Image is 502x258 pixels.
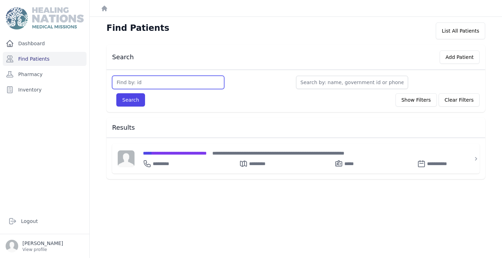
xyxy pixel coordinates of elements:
[6,7,83,29] img: Medical Missions EMR
[112,53,134,61] h3: Search
[440,50,480,64] button: Add Patient
[6,240,84,252] a: [PERSON_NAME] View profile
[112,123,480,132] h3: Results
[436,22,485,39] div: List All Patients
[396,93,437,107] button: Show Filters
[439,93,480,107] button: Clear Filters
[3,67,87,81] a: Pharmacy
[118,150,135,167] img: person-242608b1a05df3501eefc295dc1bc67a.jpg
[116,93,145,107] button: Search
[3,52,87,66] a: Find Patients
[22,247,63,252] p: View profile
[112,76,224,89] input: Find by: id
[296,76,408,89] input: Search by: name, government id or phone
[6,214,84,228] a: Logout
[106,22,169,34] h1: Find Patients
[3,83,87,97] a: Inventory
[3,36,87,50] a: Dashboard
[22,240,63,247] p: [PERSON_NAME]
